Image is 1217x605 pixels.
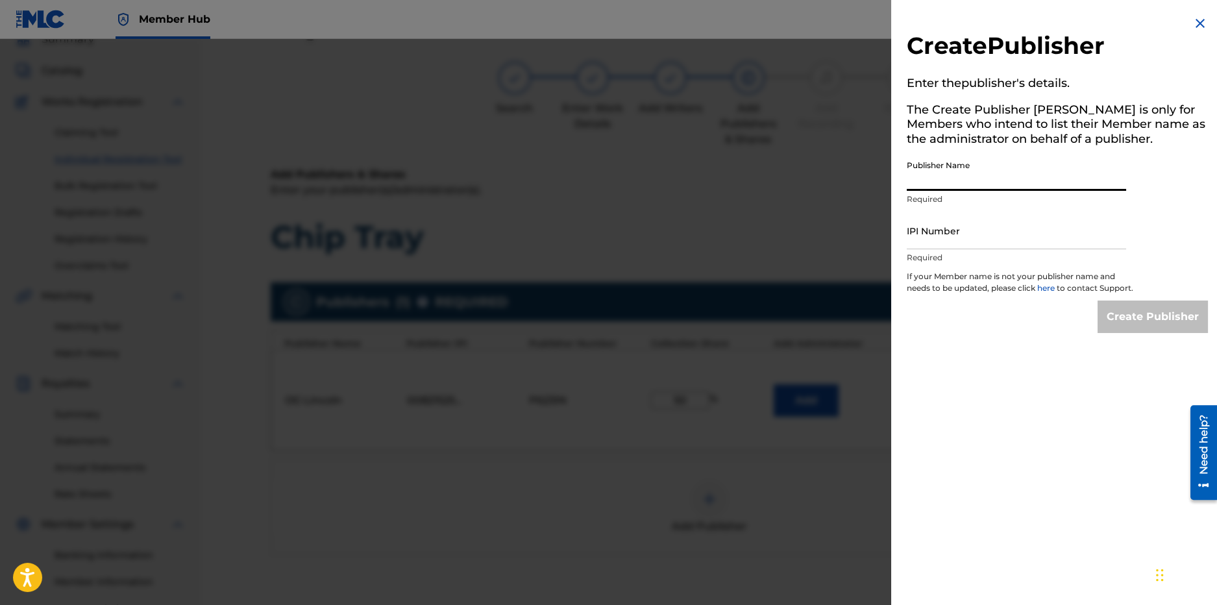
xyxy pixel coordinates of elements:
[907,72,1208,99] h5: Enter the publisher 's details.
[1181,400,1217,504] iframe: Resource Center
[907,271,1134,301] p: If your Member name is not your publisher name and needs to be updated, please click to contact S...
[1156,556,1164,595] div: Drag
[907,31,1208,64] h2: Create Publisher
[116,12,131,27] img: Top Rightsholder
[1037,283,1057,293] a: here
[907,99,1208,154] h5: The Create Publisher [PERSON_NAME] is only for Members who intend to list their Member name as th...
[907,252,1126,264] p: Required
[1152,543,1217,605] iframe: Chat Widget
[16,10,66,29] img: MLC Logo
[139,12,210,27] span: Member Hub
[907,193,1126,205] p: Required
